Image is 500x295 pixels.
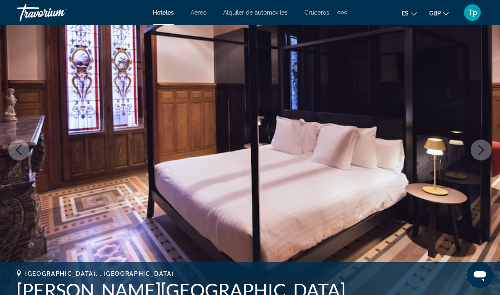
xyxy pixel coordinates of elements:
[223,9,288,16] a: Alquiler de automóviles
[402,7,417,19] button: Change language
[8,140,29,160] button: Previous image
[338,6,347,19] button: Extra navigation items
[17,2,101,23] a: Travorium
[153,9,174,16] a: Hoteles
[468,8,477,17] span: Tp
[25,270,174,277] span: [GEOGRAPHIC_DATA], , [GEOGRAPHIC_DATA]
[429,7,449,19] button: Change currency
[471,140,492,160] button: Next image
[429,10,441,17] span: GBP
[191,9,206,16] a: Aéreo
[466,262,493,288] iframe: Button to launch messaging window
[461,4,483,21] button: User Menu
[304,9,329,16] a: Cruceros
[402,10,409,17] span: es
